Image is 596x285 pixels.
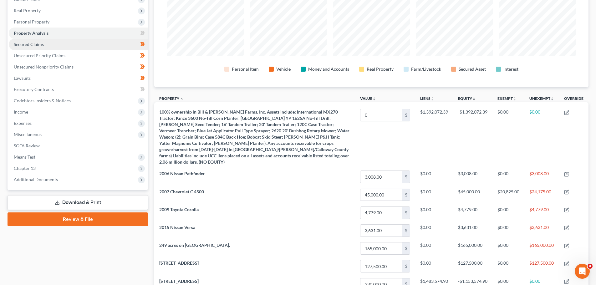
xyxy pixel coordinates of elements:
span: 4 [588,264,593,269]
div: $ [402,171,410,183]
a: Equityunfold_more [458,96,476,101]
td: $3,631.00 [524,221,559,239]
span: Property Analysis [14,30,48,36]
td: $3,008.00 [524,168,559,186]
td: $0.00 [492,257,524,275]
td: $45,000.00 [453,186,492,204]
td: $165,000.00 [524,240,559,257]
a: Property expand_less [159,96,184,101]
span: 2006 Nissan Pathfinder [159,171,205,176]
a: Unsecured Priority Claims [9,50,148,61]
div: $ [402,109,410,121]
a: Unsecured Nonpriority Claims [9,61,148,73]
div: $ [402,207,410,219]
a: Secured Claims [9,39,148,50]
span: Expenses [14,120,32,126]
input: 0.00 [360,189,402,201]
div: Secured Asset [459,66,486,72]
td: $0.00 [492,106,524,168]
td: $3,008.00 [453,168,492,186]
input: 0.00 [360,260,402,272]
td: $127,500.00 [453,257,492,275]
td: $0.00 [415,186,453,204]
span: [STREET_ADDRESS] [159,278,199,284]
a: Unexemptunfold_more [529,96,554,101]
div: $ [402,225,410,237]
i: unfold_more [430,97,434,101]
iframe: Intercom live chat [575,264,590,279]
td: $4,779.00 [524,204,559,221]
div: $ [402,242,410,254]
div: Interest [503,66,518,72]
div: Farm/Livestock [411,66,441,72]
div: Money and Accounts [308,66,349,72]
span: Additional Documents [14,177,58,182]
a: Download & Print [8,195,148,210]
span: Secured Claims [14,42,44,47]
td: $0.00 [415,168,453,186]
td: $1,392,072.39 [415,106,453,168]
td: $4,779.00 [453,204,492,221]
i: unfold_more [472,97,476,101]
td: $24,175.00 [524,186,559,204]
td: $0.00 [492,168,524,186]
span: 100% ownership in Bill & [PERSON_NAME] Farms, Inc. Assets include: International MX270 Tractor; K... [159,109,349,165]
a: Property Analysis [9,28,148,39]
input: 0.00 [360,242,402,254]
div: Real Property [367,66,394,72]
td: $0.00 [415,204,453,221]
span: Executory Contracts [14,87,54,92]
input: 0.00 [360,207,402,219]
input: 0.00 [360,171,402,183]
span: Income [14,109,28,115]
div: Personal Item [232,66,259,72]
span: 2015 Nissan Versa [159,225,195,230]
span: Unsecured Priority Claims [14,53,65,58]
input: 0.00 [360,225,402,237]
td: $0.00 [524,106,559,168]
span: SOFA Review [14,143,40,148]
td: $127,500.00 [524,257,559,275]
span: [STREET_ADDRESS] [159,260,199,266]
a: SOFA Review [9,140,148,151]
div: Vehicle [276,66,291,72]
span: 2009 Toyota Corolla [159,207,199,212]
span: Lawsuits [14,75,31,81]
td: $0.00 [492,204,524,221]
a: Valueunfold_more [360,96,376,101]
a: Lawsuits [9,73,148,84]
input: 0.00 [360,109,402,121]
div: $ [402,260,410,272]
i: unfold_more [372,97,376,101]
a: Exemptunfold_more [497,96,517,101]
td: $0.00 [415,221,453,239]
span: 2007 Chevrolet C 4500 [159,189,204,194]
td: -$1,392,072.39 [453,106,492,168]
a: Executory Contracts [9,84,148,95]
span: Unsecured Nonpriority Claims [14,64,74,69]
td: $0.00 [492,240,524,257]
span: Chapter 13 [14,165,36,171]
th: Override [559,92,588,106]
span: Miscellaneous [14,132,42,137]
td: $0.00 [415,240,453,257]
span: Codebtors Insiders & Notices [14,98,71,103]
span: Real Property [14,8,41,13]
i: unfold_more [550,97,554,101]
a: Liensunfold_more [420,96,434,101]
span: 249 acres on [GEOGRAPHIC_DATA]. [159,242,230,248]
td: $0.00 [492,221,524,239]
td: $20,825.00 [492,186,524,204]
i: unfold_more [513,97,517,101]
td: $3,631.00 [453,221,492,239]
td: $0.00 [415,257,453,275]
a: Review & File [8,212,148,226]
span: Personal Property [14,19,49,24]
div: $ [402,189,410,201]
i: expand_less [180,97,184,101]
span: Means Test [14,154,35,160]
td: $165,000.00 [453,240,492,257]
